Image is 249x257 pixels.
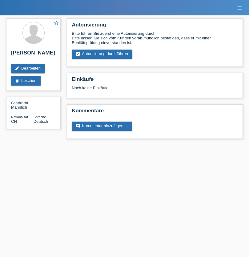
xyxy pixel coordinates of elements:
[11,101,28,105] span: Geschlecht
[11,50,56,59] h2: [PERSON_NAME]
[54,20,59,26] a: star_border
[11,76,41,86] a: deleteLöschen
[34,115,46,119] span: Sprache
[34,119,48,124] span: Deutsch
[72,122,132,131] a: commentKommentar hinzufügen ...
[15,66,20,71] i: edit
[11,115,28,119] span: Nationalität
[72,22,238,31] h2: Autorisierung
[15,78,20,83] i: delete
[11,119,17,124] span: Schweiz
[11,100,34,110] div: Männlich
[72,31,238,45] div: Bitte führen Sie zuerst eine Autorisierung durch. Bitte lassen Sie sich vom Kunden vorab mündlich...
[72,86,238,95] div: Noch keine Einkäufe
[75,51,80,56] i: assignment_turned_in
[72,76,238,86] h2: Einkäufe
[234,6,246,10] a: menu
[75,123,80,128] i: comment
[11,64,45,73] a: editBearbeiten
[237,5,243,11] i: menu
[72,50,132,59] a: assignment_turned_inAutorisierung durchführen
[72,108,238,117] h2: Kommentare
